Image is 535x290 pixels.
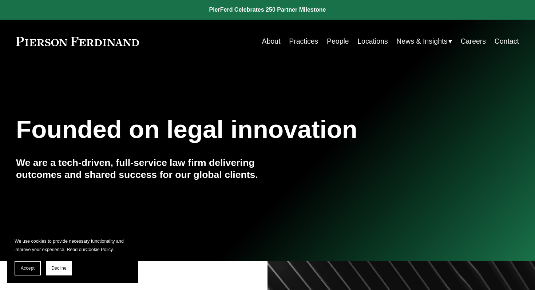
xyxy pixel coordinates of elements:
[289,34,318,48] a: Practices
[15,237,131,254] p: We use cookies to provide necessary functionality and improve your experience. Read our .
[396,34,452,48] a: folder dropdown
[262,34,281,48] a: About
[357,34,388,48] a: Locations
[46,261,72,275] button: Decline
[51,266,67,271] span: Decline
[16,157,267,181] h4: We are a tech-driven, full-service law firm delivering outcomes and shared success for our global...
[461,34,486,48] a: Careers
[327,34,349,48] a: People
[15,261,41,275] button: Accept
[396,35,447,48] span: News & Insights
[86,247,113,252] a: Cookie Policy
[16,115,435,144] h1: Founded on legal innovation
[7,230,138,283] section: Cookie banner
[21,266,35,271] span: Accept
[495,34,519,48] a: Contact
